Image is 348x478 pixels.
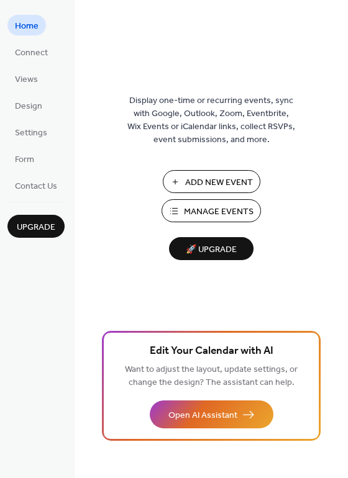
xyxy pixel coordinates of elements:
[15,153,34,166] span: Form
[176,241,246,258] span: 🚀 Upgrade
[7,122,55,142] a: Settings
[7,95,50,115] a: Design
[7,215,65,238] button: Upgrade
[169,237,254,260] button: 🚀 Upgrade
[150,343,273,360] span: Edit Your Calendar with AI
[15,180,57,193] span: Contact Us
[7,68,45,89] a: Views
[15,73,38,86] span: Views
[15,47,48,60] span: Connect
[125,361,298,391] span: Want to adjust the layout, update settings, or change the design? The assistant can help.
[15,127,47,140] span: Settings
[15,100,42,113] span: Design
[184,205,254,219] span: Manage Events
[7,175,65,196] a: Contact Us
[7,42,55,62] a: Connect
[150,400,273,428] button: Open AI Assistant
[163,170,260,193] button: Add New Event
[17,221,55,234] span: Upgrade
[15,20,39,33] span: Home
[127,94,295,147] span: Display one-time or recurring events, sync with Google, Outlook, Zoom, Eventbrite, Wix Events or ...
[168,409,237,422] span: Open AI Assistant
[162,199,261,222] button: Manage Events
[185,176,253,189] span: Add New Event
[7,148,42,169] a: Form
[7,15,46,35] a: Home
